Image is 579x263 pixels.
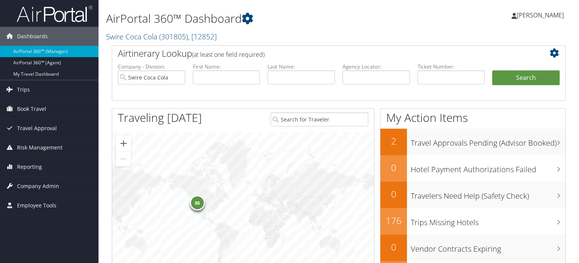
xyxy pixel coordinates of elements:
[190,195,205,210] div: 86
[17,196,56,215] span: Employee Tools
[17,119,57,138] span: Travel Approval
[380,161,407,174] h2: 0
[193,63,260,70] label: First Name:
[380,135,407,148] h2: 2
[118,63,185,70] label: Company - Division:
[159,31,188,42] span: ( 301805 )
[411,134,565,148] h3: Travel Approvals Pending (Advisor Booked)
[17,138,63,157] span: Risk Management
[271,112,368,126] input: Search for Traveler
[106,11,416,26] h1: AirPortal 360™ Dashboard
[17,27,48,46] span: Dashboards
[17,100,46,118] span: Book Travel
[192,50,264,59] span: (at least one field required)
[380,241,407,254] h2: 0
[512,4,571,26] a: [PERSON_NAME]
[380,155,565,182] a: 0Hotel Payment Authorizations Failed
[116,136,131,151] button: Zoom in
[380,208,565,235] a: 176Trips Missing Hotels
[380,129,565,155] a: 2Travel Approvals Pending (Advisor Booked)
[411,240,565,254] h3: Vendor Contracts Expiring
[411,213,565,228] h3: Trips Missing Hotels
[17,5,92,23] img: airportal-logo.png
[343,63,410,70] label: Agency Locator:
[17,80,30,99] span: Trips
[380,182,565,208] a: 0Travelers Need Help (Safety Check)
[411,160,565,175] h3: Hotel Payment Authorizations Failed
[118,47,522,60] h2: Airtinerary Lookup
[380,214,407,227] h2: 176
[380,188,407,201] h2: 0
[188,31,217,42] span: , [ 12852 ]
[492,70,560,86] button: Search
[418,63,485,70] label: Ticket Number:
[17,177,59,196] span: Company Admin
[268,63,335,70] label: Last Name:
[116,151,131,167] button: Zoom out
[106,31,217,42] a: Swire Coca Cola
[118,110,202,126] h1: Traveling [DATE]
[380,110,565,126] h1: My Action Items
[517,11,564,19] span: [PERSON_NAME]
[17,157,42,176] span: Reporting
[411,187,565,201] h3: Travelers Need Help (Safety Check)
[380,235,565,261] a: 0Vendor Contracts Expiring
